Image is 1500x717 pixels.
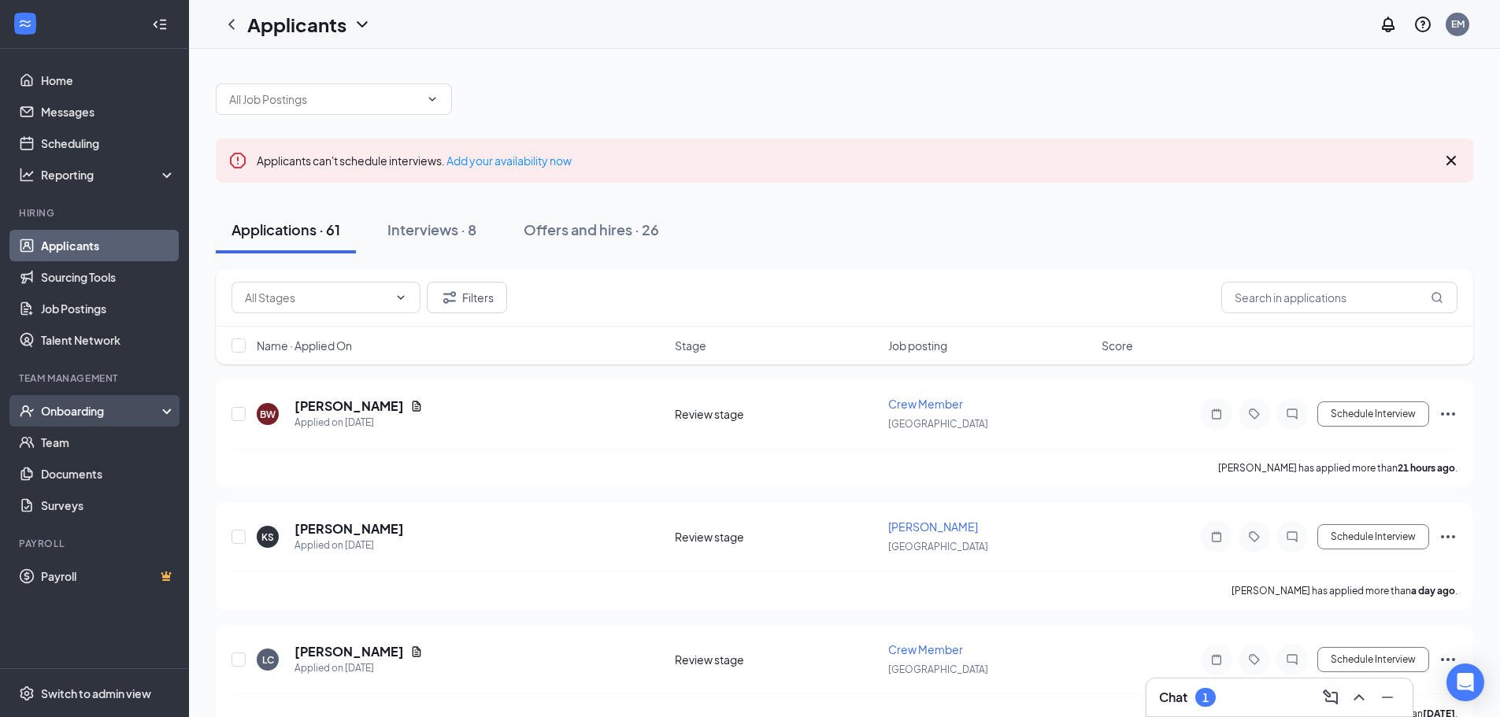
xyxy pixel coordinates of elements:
[41,560,176,592] a: PayrollCrown
[1207,530,1226,543] svg: Note
[1321,688,1340,707] svg: ComposeMessage
[41,686,151,701] div: Switch to admin view
[294,397,404,415] h5: [PERSON_NAME]
[888,541,988,553] span: [GEOGRAPHIC_DATA]
[1245,653,1264,666] svg: Tag
[888,663,988,675] span: [GEOGRAPHIC_DATA]
[1431,291,1443,304] svg: MagnifyingGlass
[1318,685,1343,710] button: ComposeMessage
[1317,401,1429,427] button: Schedule Interview
[1398,462,1455,474] b: 21 hours ago
[888,519,978,534] span: [PERSON_NAME]
[888,418,988,430] span: [GEOGRAPHIC_DATA]
[1375,685,1400,710] button: Minimize
[294,520,404,538] h5: [PERSON_NAME]
[1231,584,1457,597] p: [PERSON_NAME] has applied more than .
[675,529,879,545] div: Review stage
[1245,530,1264,543] svg: Tag
[41,128,176,159] a: Scheduling
[1350,688,1369,707] svg: ChevronUp
[228,151,247,170] svg: Error
[294,660,423,676] div: Applied on [DATE]
[19,167,35,183] svg: Analysis
[245,289,388,306] input: All Stages
[41,324,176,356] a: Talent Network
[1451,17,1465,31] div: EM
[41,293,176,324] a: Job Postings
[888,397,963,411] span: Crew Member
[261,530,274,544] div: KS
[410,400,423,412] svg: Document
[675,338,706,353] span: Stage
[426,93,439,105] svg: ChevronDown
[1439,527,1457,546] svg: Ellipses
[1283,408,1302,420] svg: ChatInactive
[294,643,404,660] h5: [PERSON_NAME]
[247,11,346,38] h1: Applicants
[41,490,176,521] a: Surveys
[17,16,33,31] svg: WorkstreamLogo
[394,291,407,304] svg: ChevronDown
[41,230,176,261] a: Applicants
[1283,653,1302,666] svg: ChatInactive
[19,206,172,220] div: Hiring
[41,403,162,419] div: Onboarding
[262,653,274,667] div: LC
[19,537,172,550] div: Payroll
[260,408,276,421] div: BW
[1442,151,1461,170] svg: Cross
[1317,524,1429,549] button: Schedule Interview
[41,458,176,490] a: Documents
[1245,408,1264,420] svg: Tag
[1379,15,1398,34] svg: Notifications
[1221,282,1457,313] input: Search in applications
[257,153,572,168] span: Applicants can't schedule interviews.
[1207,408,1226,420] svg: Note
[410,645,423,658] svg: Document
[222,15,241,34] svg: ChevronLeft
[41,65,176,96] a: Home
[152,17,168,32] svg: Collapse
[1439,650,1457,669] svg: Ellipses
[41,261,176,293] a: Sourcing Tools
[440,288,459,307] svg: Filter
[675,406,879,422] div: Review stage
[231,220,340,239] div: Applications · 61
[675,652,879,667] div: Review stage
[427,282,507,313] button: Filter Filters
[353,15,372,34] svg: ChevronDown
[19,403,35,419] svg: UserCheck
[1218,461,1457,475] p: [PERSON_NAME] has applied more than .
[446,153,572,168] a: Add your availability now
[1202,691,1209,704] div: 1
[41,96,176,128] a: Messages
[294,538,404,553] div: Applied on [DATE]
[888,338,947,353] span: Job posting
[19,686,35,701] svg: Settings
[41,427,176,458] a: Team
[1413,15,1432,34] svg: QuestionInfo
[294,415,423,431] div: Applied on [DATE]
[41,167,176,183] div: Reporting
[524,220,659,239] div: Offers and hires · 26
[19,371,172,385] div: Team Management
[888,642,963,656] span: Crew Member
[257,338,352,353] span: Name · Applied On
[1446,663,1484,701] div: Open Intercom Messenger
[1283,530,1302,543] svg: ChatInactive
[1346,685,1372,710] button: ChevronUp
[1159,689,1187,706] h3: Chat
[1411,585,1455,597] b: a day ago
[229,91,420,108] input: All Job Postings
[1102,338,1133,353] span: Score
[1378,688,1397,707] svg: Minimize
[387,220,476,239] div: Interviews · 8
[1317,647,1429,672] button: Schedule Interview
[1439,405,1457,423] svg: Ellipses
[1207,653,1226,666] svg: Note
